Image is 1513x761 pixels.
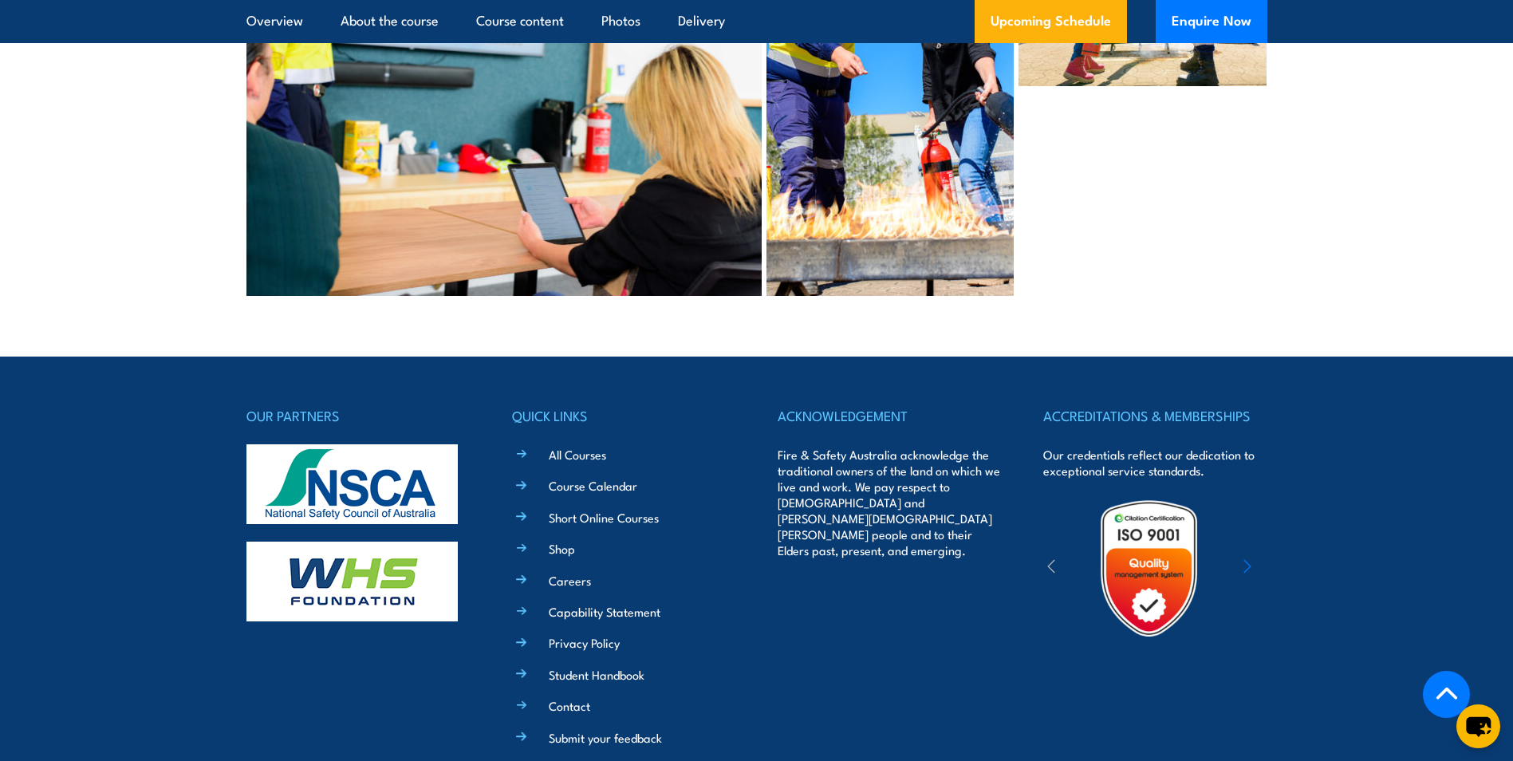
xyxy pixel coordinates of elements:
[549,446,606,463] a: All Courses
[549,634,620,651] a: Privacy Policy
[1043,404,1267,427] h4: ACCREDITATIONS & MEMBERSHIPS
[778,404,1001,427] h4: ACKNOWLEDGEMENT
[549,540,575,557] a: Shop
[1219,541,1358,596] img: ewpa-logo
[549,509,659,526] a: Short Online Courses
[1456,704,1500,748] button: chat-button
[549,603,660,620] a: Capability Statement
[1079,499,1219,638] img: Untitled design (19)
[778,447,1001,558] p: Fire & Safety Australia acknowledge the traditional owners of the land on which we live and work....
[1043,447,1267,479] p: Our credentials reflect our dedication to exceptional service standards.
[246,444,458,524] img: nsca-logo-footer
[246,404,470,427] h4: OUR PARTNERS
[246,542,458,621] img: whs-logo-footer
[512,404,735,427] h4: QUICK LINKS
[549,572,591,589] a: Careers
[549,697,590,714] a: Contact
[549,729,662,746] a: Submit your feedback
[549,666,644,683] a: Student Handbook
[549,477,637,494] a: Course Calendar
